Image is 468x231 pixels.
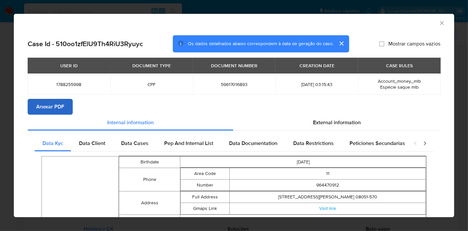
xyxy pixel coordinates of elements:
button: Fechar a janela [439,20,445,26]
span: Data Client [79,139,105,147]
button: Anexar PDF [28,99,73,115]
div: CREATION DATE [296,60,338,71]
span: [DATE] 03:15:43 [283,81,350,87]
span: Os dados detalhados abaixo correspondem à data de geração do caso. [188,41,333,47]
span: Data Cases [121,139,148,147]
span: Mostrar campos vazios [388,41,440,47]
td: 11 [230,168,426,179]
div: DOCUMENT TYPE [128,60,175,71]
td: Area Code [181,168,230,179]
div: Detailed info [28,115,440,130]
td: Birthdate [119,156,180,168]
span: Data Restrictions [293,139,334,147]
h2: Case Id - 510oo1zfElU9Th4RiU3Ryuyc [28,40,143,48]
div: CASE RULES [382,60,417,71]
span: Account_money_mlb [378,78,421,84]
span: Data Kyc [42,139,63,147]
span: CPF [118,81,185,87]
td: Phone [119,168,180,191]
span: Internal information [107,119,154,126]
span: 59617016893 [201,81,268,87]
div: DOCUMENT NUMBER [207,60,261,71]
td: [STREET_ADDRESS][PERSON_NAME] 08051-570 [230,191,426,203]
span: Espécie saque mlb [380,84,419,90]
span: Anexar PDF [36,100,64,114]
td: false [180,215,426,226]
span: Pep And Internal List [164,139,213,147]
td: Full Address [181,191,230,203]
div: Detailed internal info [35,135,407,151]
td: Address [119,191,180,215]
input: Mostrar campos vazios [379,41,384,46]
span: External information [313,119,361,126]
td: [DATE] [180,156,426,168]
span: Data Documentation [229,139,277,147]
td: 964470912 [230,179,426,191]
span: 1788255998 [36,81,102,87]
td: Number [181,179,230,191]
td: Is Pep [119,215,180,226]
div: closure-recommendation-modal [14,14,454,217]
a: Visit link [319,205,336,212]
td: Gmaps Link [181,203,230,214]
div: USER ID [56,60,82,71]
button: cerrar [333,36,349,51]
span: Peticiones Secundarias [350,139,405,147]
